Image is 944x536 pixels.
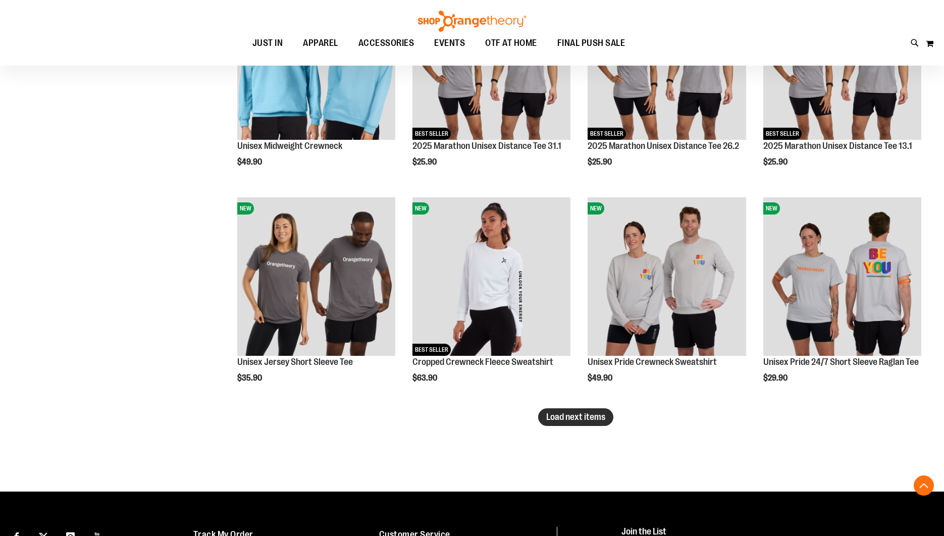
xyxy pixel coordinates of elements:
a: 2025 Marathon Unisex Distance Tee 31.1 [412,141,561,151]
a: Cropped Crewneck Fleece Sweatshirt [412,357,553,367]
a: Unisex Pride Crewneck SweatshirtNEW [588,197,746,357]
span: $29.90 [763,373,789,383]
a: APPAREL [293,32,348,55]
span: ACCESSORIES [358,32,414,55]
a: Cropped Crewneck Fleece SweatshirtNEWBEST SELLER [412,197,570,357]
span: BEST SELLER [588,128,626,140]
span: NEW [237,202,254,215]
span: Load next items [546,412,605,422]
span: FINAL PUSH SALE [557,32,625,55]
a: JUST IN [242,32,293,55]
a: EVENTS [424,32,475,55]
a: ACCESSORIES [348,32,425,55]
span: APPAREL [303,32,338,55]
img: Unisex Pride Crewneck Sweatshirt [588,197,746,355]
a: OTF AT HOME [475,32,547,55]
a: Unisex Pride Crewneck Sweatshirt [588,357,717,367]
div: product [407,192,575,408]
span: $35.90 [237,373,264,383]
span: NEW [412,202,429,215]
div: product [583,192,751,408]
a: Unisex Jersey Short Sleeve TeeNEW [237,197,395,357]
span: $25.90 [412,157,438,167]
img: Cropped Crewneck Fleece Sweatshirt [412,197,570,355]
span: BEST SELLER [763,128,802,140]
span: $49.90 [237,157,264,167]
a: 2025 Marathon Unisex Distance Tee 26.2 [588,141,739,151]
button: Back To Top [914,475,934,496]
a: Unisex Midweight Crewneck [237,141,342,151]
span: $25.90 [763,157,789,167]
span: EVENTS [434,32,465,55]
span: JUST IN [252,32,283,55]
a: Unisex Pride 24/7 Short Sleeve Raglan TeeNEW [763,197,921,357]
div: product [232,192,400,408]
img: Shop Orangetheory [416,11,528,32]
div: product [758,192,926,408]
span: NEW [763,202,780,215]
span: $63.90 [412,373,439,383]
a: Unisex Pride 24/7 Short Sleeve Raglan Tee [763,357,919,367]
a: 2025 Marathon Unisex Distance Tee 13.1 [763,141,912,151]
span: $49.90 [588,373,614,383]
a: FINAL PUSH SALE [547,32,636,55]
a: Unisex Jersey Short Sleeve Tee [237,357,353,367]
img: Unisex Jersey Short Sleeve Tee [237,197,395,355]
span: BEST SELLER [412,344,451,356]
span: NEW [588,202,604,215]
img: Unisex Pride 24/7 Short Sleeve Raglan Tee [763,197,921,355]
span: OTF AT HOME [485,32,537,55]
span: BEST SELLER [412,128,451,140]
button: Load next items [538,408,613,426]
span: $25.90 [588,157,613,167]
